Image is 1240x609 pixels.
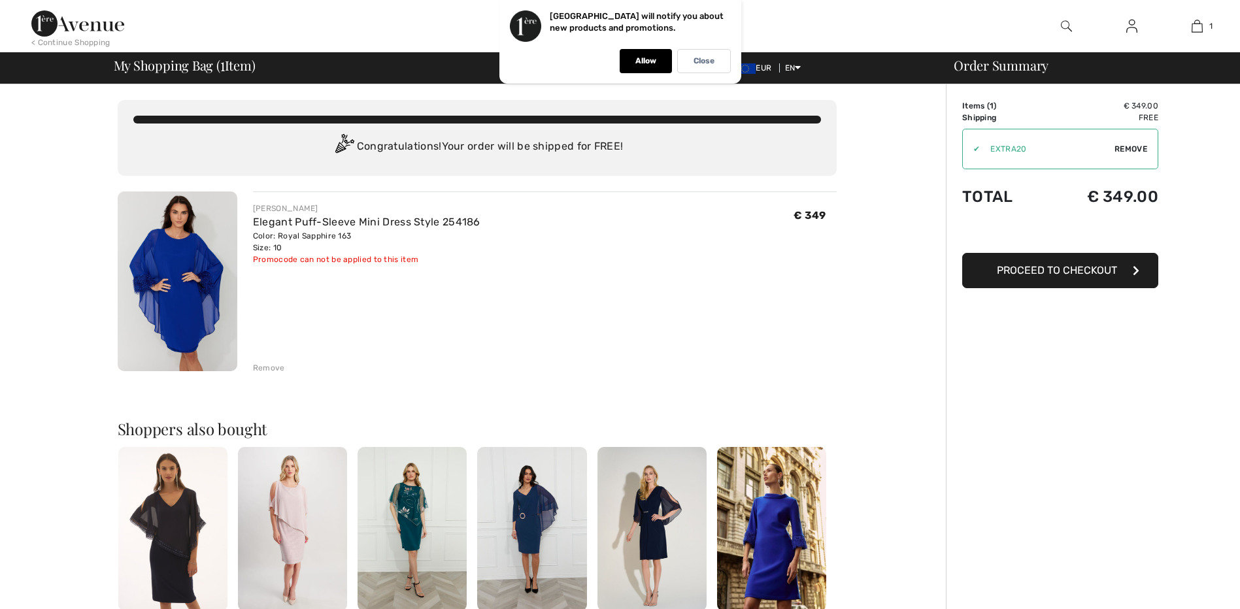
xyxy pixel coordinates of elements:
span: Remove [1114,143,1147,155]
td: € 349.00 [1043,100,1158,112]
img: Elegant Puff-Sleeve Mini Dress Style 254186 [118,191,237,371]
span: 1 [990,101,994,110]
div: [PERSON_NAME] [253,203,480,214]
div: Promocode can not be applied to this item [253,254,480,265]
td: Total [962,174,1043,219]
input: Promo code [980,129,1114,169]
td: € 349.00 [1043,174,1158,219]
span: EUR [735,63,777,73]
span: € 349 [794,209,826,222]
iframe: PayPal [962,219,1158,248]
img: Euro [735,63,756,74]
button: Proceed to Checkout [962,253,1158,288]
p: [GEOGRAPHIC_DATA] will notify you about new products and promotions. [550,11,724,33]
span: My Shopping Bag ( Item) [114,59,256,72]
p: Close [694,56,714,66]
span: Proceed to Checkout [997,264,1117,276]
td: Free [1043,112,1158,123]
div: Order Summary [938,59,1232,72]
img: My Bag [1192,18,1203,34]
h2: Shoppers also bought [118,421,837,436]
a: Elegant Puff-Sleeve Mini Dress Style 254186 [253,216,480,228]
td: Items ( ) [962,100,1043,112]
span: 1 [1209,20,1213,32]
p: Allow [635,56,656,66]
div: Color: Royal Sapphire 163 Size: 10 [253,230,480,254]
div: ✔ [963,143,980,155]
span: EN [785,63,801,73]
a: Sign In [1116,18,1148,35]
img: Congratulation2.svg [331,134,357,160]
a: 1 [1165,18,1229,34]
div: Remove [253,362,285,374]
img: 1ère Avenue [31,10,124,37]
span: 1 [220,56,225,73]
td: Shipping [962,112,1043,123]
div: < Continue Shopping [31,37,110,48]
img: My Info [1126,18,1137,34]
img: search the website [1061,18,1072,34]
div: Congratulations! Your order will be shipped for FREE! [133,134,821,160]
